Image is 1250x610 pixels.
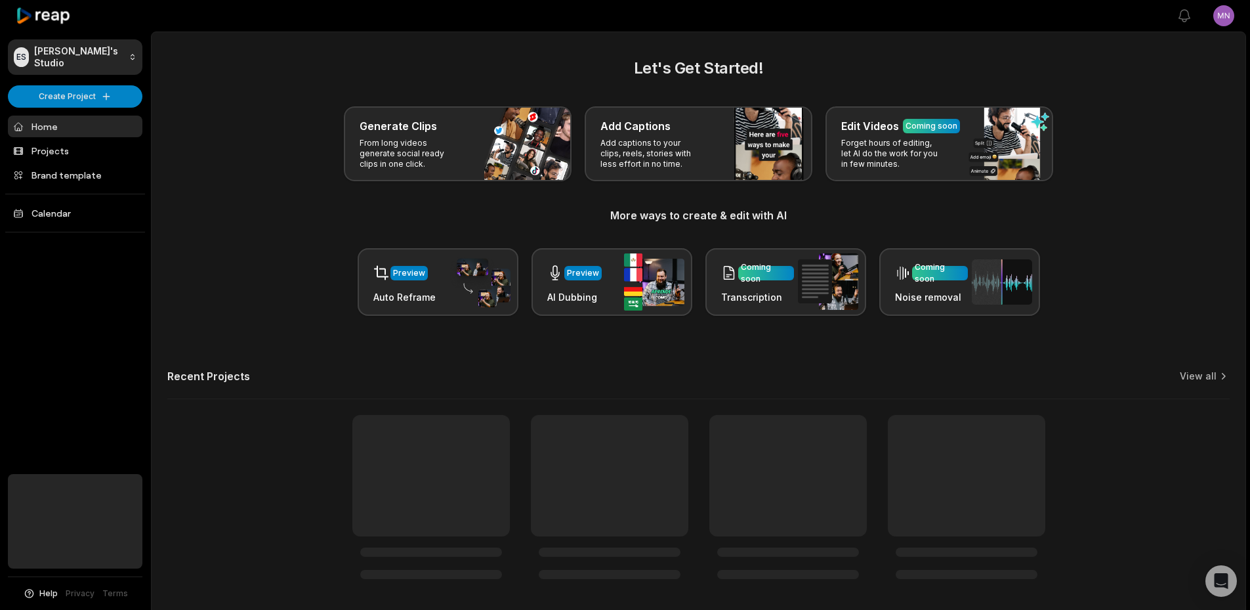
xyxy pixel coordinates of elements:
[39,588,58,599] span: Help
[624,253,684,311] img: ai_dubbing.png
[360,138,461,169] p: From long videos generate social ready clips in one click.
[8,202,142,224] a: Calendar
[373,290,436,304] h3: Auto Reframe
[14,47,29,67] div: ES
[1205,565,1237,597] div: Open Intercom Messenger
[798,253,858,310] img: transcription.png
[895,290,968,304] h3: Noise removal
[721,290,794,304] h3: Transcription
[972,259,1032,305] img: noise_removal.png
[600,118,671,134] h3: Add Captions
[34,45,123,69] p: [PERSON_NAME]'s Studio
[167,56,1230,80] h2: Let's Get Started!
[8,116,142,137] a: Home
[841,138,943,169] p: Forget hours of editing, let AI do the work for you in few minutes.
[23,588,58,599] button: Help
[567,267,599,279] div: Preview
[8,164,142,186] a: Brand template
[393,267,425,279] div: Preview
[167,207,1230,223] h3: More ways to create & edit with AI
[600,138,702,169] p: Add captions to your clips, reels, stories with less effort in no time.
[547,290,602,304] h3: AI Dubbing
[450,257,510,308] img: auto_reframe.png
[1180,370,1217,383] a: View all
[167,370,250,383] h2: Recent Projects
[915,261,965,285] div: Coming soon
[8,85,142,108] button: Create Project
[8,140,142,162] a: Projects
[66,588,94,599] a: Privacy
[841,118,899,134] h3: Edit Videos
[906,120,957,132] div: Coming soon
[102,588,128,599] a: Terms
[360,118,437,134] h3: Generate Clips
[741,261,791,285] div: Coming soon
